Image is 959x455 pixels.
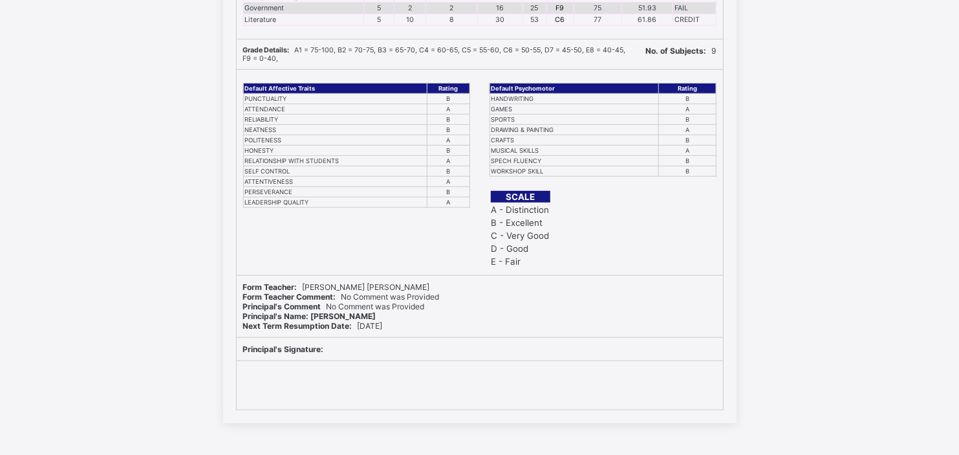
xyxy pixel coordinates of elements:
[243,302,321,311] b: Principal's Comment
[490,94,659,104] td: HANDWRITING
[243,146,427,156] td: HONESTY
[659,156,716,166] td: B
[673,3,716,14] td: FAIL
[491,230,550,241] td: C - Very Good
[427,187,469,197] td: B
[243,115,427,125] td: RELIABILITY
[243,166,427,177] td: SELF CONTROL
[243,46,626,63] span: A1 = 75-100, B2 = 70-75, B3 = 65-70, C4 = 60-65, C5 = 55-60, C6 = 50-55, D7 = 45-50, E8 = 40-45, ...
[659,83,716,94] th: Rating
[427,104,469,115] td: A
[659,135,716,146] td: B
[490,146,659,156] td: MUSICAL SKILLS
[427,197,469,208] td: A
[491,204,550,216] td: A - Distinction
[243,177,427,187] td: ATTENTIVENESS
[490,166,659,177] td: WORKSHOP SKILL
[243,187,427,197] td: PERSEVERANCE
[243,282,430,292] span: [PERSON_NAME] [PERSON_NAME]
[394,14,426,26] td: 10
[574,14,622,26] td: 77
[491,191,550,203] th: SCALE
[659,104,716,115] td: A
[243,156,427,166] td: RELATIONSHIP WITH STUDENTS
[477,3,523,14] td: 16
[427,115,469,125] td: B
[363,3,394,14] td: 5
[427,125,469,135] td: B
[427,156,469,166] td: A
[243,302,425,311] span: No Comment was Provided
[659,94,716,104] td: B
[426,3,477,14] td: 2
[427,177,469,187] td: A
[243,292,336,302] b: Form Teacher Comment:
[646,46,717,56] span: 9
[243,94,427,104] td: PUNCTUALITY
[243,321,352,331] b: Next Term Resumption Date:
[659,125,716,135] td: A
[427,166,469,177] td: B
[243,282,297,292] b: Form Teacher:
[243,135,427,146] td: POLITENESS
[427,94,469,104] td: B
[243,83,427,94] th: Default Affective Traits
[363,14,394,26] td: 5
[659,115,716,125] td: B
[490,104,659,115] td: GAMES
[574,3,622,14] td: 75
[243,125,427,135] td: NEATNESS
[427,135,469,146] td: A
[646,46,707,56] b: No. of Subjects:
[243,104,427,115] td: ATTENDANCE
[426,14,477,26] td: 8
[491,243,550,254] td: D - Good
[546,14,574,26] td: C6
[659,166,716,177] td: B
[490,135,659,146] td: CRAFTS
[546,3,574,14] td: F9
[243,3,363,14] td: Government
[243,197,427,208] td: LEADERSHIP QUALITY
[243,292,440,302] span: No Comment was Provided
[243,321,383,331] span: [DATE]
[673,14,716,26] td: CREDIT
[659,146,716,156] td: A
[243,46,290,54] b: Grade Details:
[243,311,376,321] b: Principal's Name: [PERSON_NAME]
[243,344,324,354] b: Principal's Signature:
[427,146,469,156] td: B
[622,3,673,14] td: 51.93
[490,115,659,125] td: SPORTS
[243,14,363,26] td: Literature
[622,14,673,26] td: 61.86
[490,83,659,94] th: Default Psychomotor
[491,256,550,267] td: E - Fair
[491,217,550,228] td: B - Excellent
[394,3,426,14] td: 2
[490,125,659,135] td: DRAWING & PAINTING
[523,14,546,26] td: 53
[523,3,546,14] td: 25
[427,83,469,94] th: Rating
[490,156,659,166] td: SPECH FLUENCY
[477,14,523,26] td: 30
